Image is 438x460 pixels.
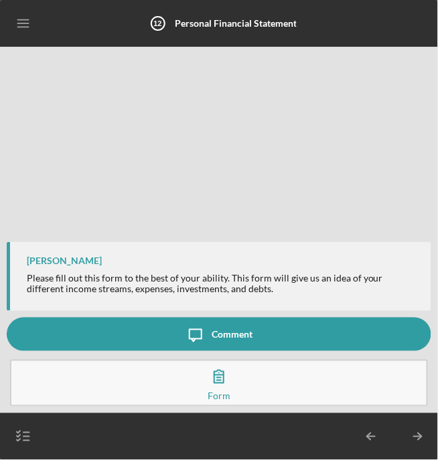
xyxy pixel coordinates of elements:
tspan: 12 [153,19,161,27]
button: Form [10,360,428,407]
b: Personal Financial Statement [175,17,297,29]
div: Form [208,393,230,400]
div: Comment [212,318,253,351]
button: Comment [7,318,431,351]
div: Please fill out this form to the best of your ability. This form will give us an idea of your dif... [27,273,418,294]
div: [PERSON_NAME] [27,255,102,266]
